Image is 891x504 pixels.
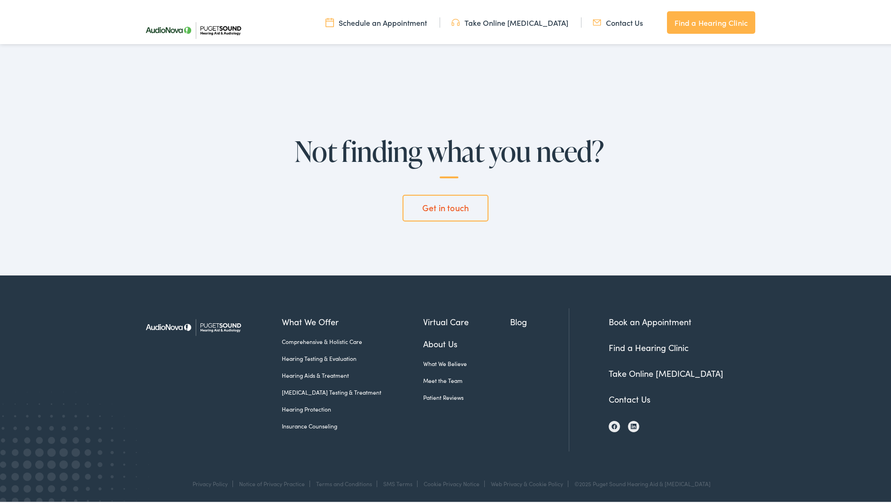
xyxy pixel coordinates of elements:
img: LinkedIn [631,421,636,428]
a: Privacy Policy [193,478,228,486]
a: Meet the Team [423,374,511,383]
a: Book an Appointment [609,314,691,326]
a: Patient Reviews [423,391,511,400]
a: Hearing Testing & Evaluation [282,352,423,361]
a: Contact Us [609,391,651,403]
a: Hearing Protection [282,403,423,412]
img: Puget Sound Hearing Aid & Audiology [139,306,247,344]
a: SMS Terms [383,478,412,486]
img: utility icon [593,15,601,26]
h2: Not finding what you need? [280,134,618,176]
a: Cookie Privacy Notice [424,478,480,486]
div: ©2025 Puget Sound Hearing Aid & [MEDICAL_DATA] [570,479,711,485]
a: What We Offer [282,313,423,326]
a: Terms and Conditions [316,478,372,486]
img: utility icon [451,15,460,26]
a: Find a Hearing Clinic [609,340,689,351]
a: Blog [510,313,569,326]
a: Take Online [MEDICAL_DATA] [451,15,568,26]
a: Get in touch [403,193,488,219]
a: Virtual Care [423,313,511,326]
a: About Us [423,336,511,348]
a: Insurance Counseling [282,420,423,428]
a: What We Believe [423,358,511,366]
a: [MEDICAL_DATA] Testing & Treatment [282,386,423,395]
a: Take Online [MEDICAL_DATA] [609,366,723,377]
a: Web Privacy & Cookie Policy [491,478,563,486]
img: utility icon [325,15,334,26]
img: Facebook icon, indicating the presence of the site or brand on the social media platform. [612,422,617,428]
a: Hearing Aids & Treatment [282,369,423,378]
a: Schedule an Appointment [325,15,427,26]
a: Find a Hearing Clinic [667,9,755,32]
a: Contact Us [593,15,643,26]
a: Notice of Privacy Practice [239,478,305,486]
a: Comprehensive & Holistic Care [282,336,423,344]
